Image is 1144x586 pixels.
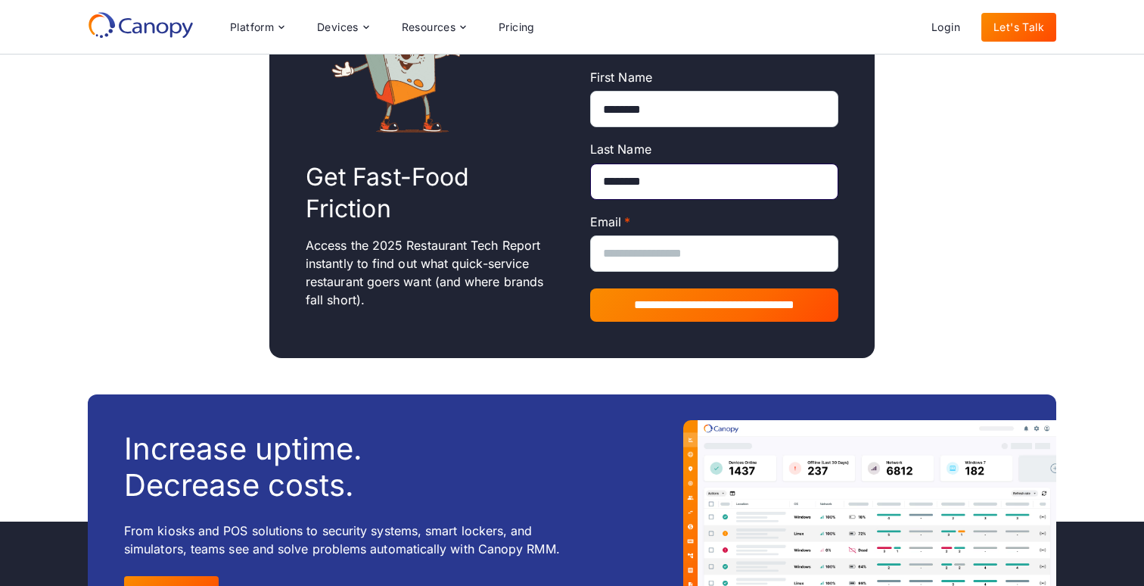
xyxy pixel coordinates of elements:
a: Login [919,13,972,42]
p: Access the 2025 Restaurant Tech Report instantly to find out what quick-service restaurant goers ... [306,236,554,309]
div: Devices [305,12,381,42]
h3: Increase uptime. Decrease costs. [124,431,362,503]
div: Platform [230,22,274,33]
p: From kiosks and POS solutions to security systems, smart lockers, and simulators, teams see and s... [124,522,589,558]
div: Resources [390,12,477,42]
span: Last Name [590,142,651,157]
div: Platform [218,12,296,42]
a: Pricing [487,13,547,42]
span: Email [590,214,621,229]
div: Resources [402,22,456,33]
a: Let's Talk [981,13,1056,42]
h2: Get Fast-Food Friction [306,161,554,224]
div: Devices [317,22,359,33]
